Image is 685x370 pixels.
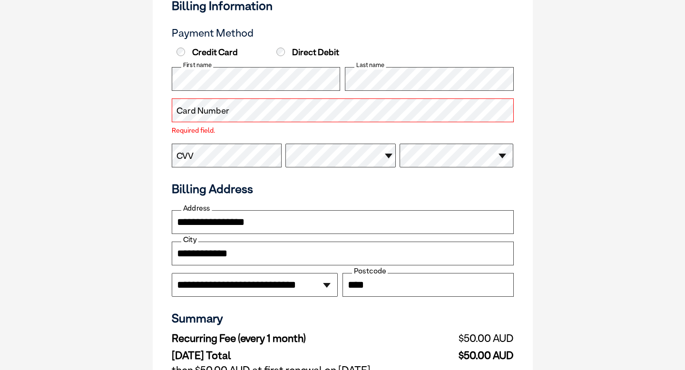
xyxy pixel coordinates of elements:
[174,47,272,58] label: Credit Card
[172,127,514,134] label: Required field.
[274,47,372,58] label: Direct Debit
[172,27,514,39] h3: Payment Method
[172,311,514,325] h3: Summary
[172,182,514,196] h3: Billing Address
[176,105,229,117] label: Card Number
[276,48,285,56] input: Direct Debit
[412,330,513,347] td: $50.00 AUD
[176,48,185,56] input: Credit Card
[172,330,412,347] td: Recurring Fee (every 1 month)
[181,235,198,244] label: City
[176,150,194,162] label: CVV
[354,61,386,69] label: Last name
[412,347,513,362] td: $50.00 AUD
[181,204,212,213] label: Address
[172,347,412,362] td: [DATE] Total
[181,61,213,69] label: First name
[352,267,388,275] label: Postcode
